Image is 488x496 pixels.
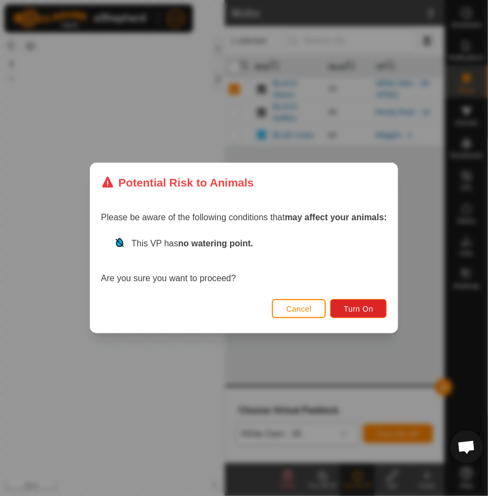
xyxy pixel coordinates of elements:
[286,305,312,313] span: Cancel
[101,213,387,222] span: Please be aware of the following conditions that
[178,239,254,248] strong: no watering point.
[330,299,387,318] button: Turn On
[272,299,326,318] button: Cancel
[450,431,483,463] div: Open chat
[344,305,373,313] span: Turn On
[101,237,387,285] div: Are you sure you want to proceed?
[132,239,254,248] span: This VP has
[101,174,254,191] div: Potential Risk to Animals
[285,213,387,222] strong: may affect your animals:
